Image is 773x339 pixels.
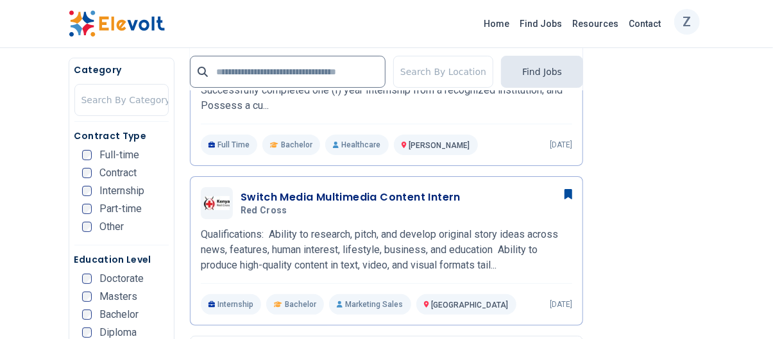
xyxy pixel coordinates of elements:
[82,292,92,302] input: Masters
[99,310,139,320] span: Bachelor
[550,140,572,150] p: [DATE]
[683,6,691,38] p: Z
[99,274,144,284] span: Doctorate
[325,135,388,155] p: Healthcare
[99,222,124,232] span: Other
[201,135,258,155] p: Full Time
[201,294,262,315] p: Internship
[99,327,137,338] span: Diploma
[204,196,230,210] img: Red cross
[99,186,144,196] span: Internship
[82,168,92,178] input: Contract
[624,13,667,34] a: Contact
[501,56,583,88] button: Find Jobs
[432,301,509,310] span: [GEOGRAPHIC_DATA]
[709,277,773,339] iframe: Chat Widget
[568,13,624,34] a: Resources
[74,253,169,266] h5: Education Level
[281,140,312,150] span: Bachelor
[409,141,470,150] span: [PERSON_NAME]
[201,227,572,273] p: Qualifications: Ability to research, pitch, and develop original story ideas across news, feature...
[241,190,461,205] h3: Switch Media Multimedia Content Intern
[99,292,137,302] span: Masters
[82,327,92,338] input: Diploma
[82,150,92,160] input: Full-time
[550,299,572,310] p: [DATE]
[241,205,287,217] span: Red cross
[479,13,515,34] a: Home
[329,294,411,315] p: Marketing Sales
[82,186,92,196] input: Internship
[82,310,92,320] input: Bachelor
[99,168,137,178] span: Contract
[74,63,169,76] h5: Category
[285,299,316,310] span: Bachelor
[674,9,700,35] button: Z
[74,129,169,142] h5: Contract Type
[515,13,568,34] a: Find Jobs
[201,187,572,315] a: Red crossSwitch Media Multimedia Content InternRed crossQualifications: Ability to research, pitc...
[99,150,139,160] span: Full-time
[82,204,92,214] input: Part-time
[99,204,142,214] span: Part-time
[69,10,165,37] img: Elevolt
[82,222,92,232] input: Other
[82,274,92,284] input: Doctorate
